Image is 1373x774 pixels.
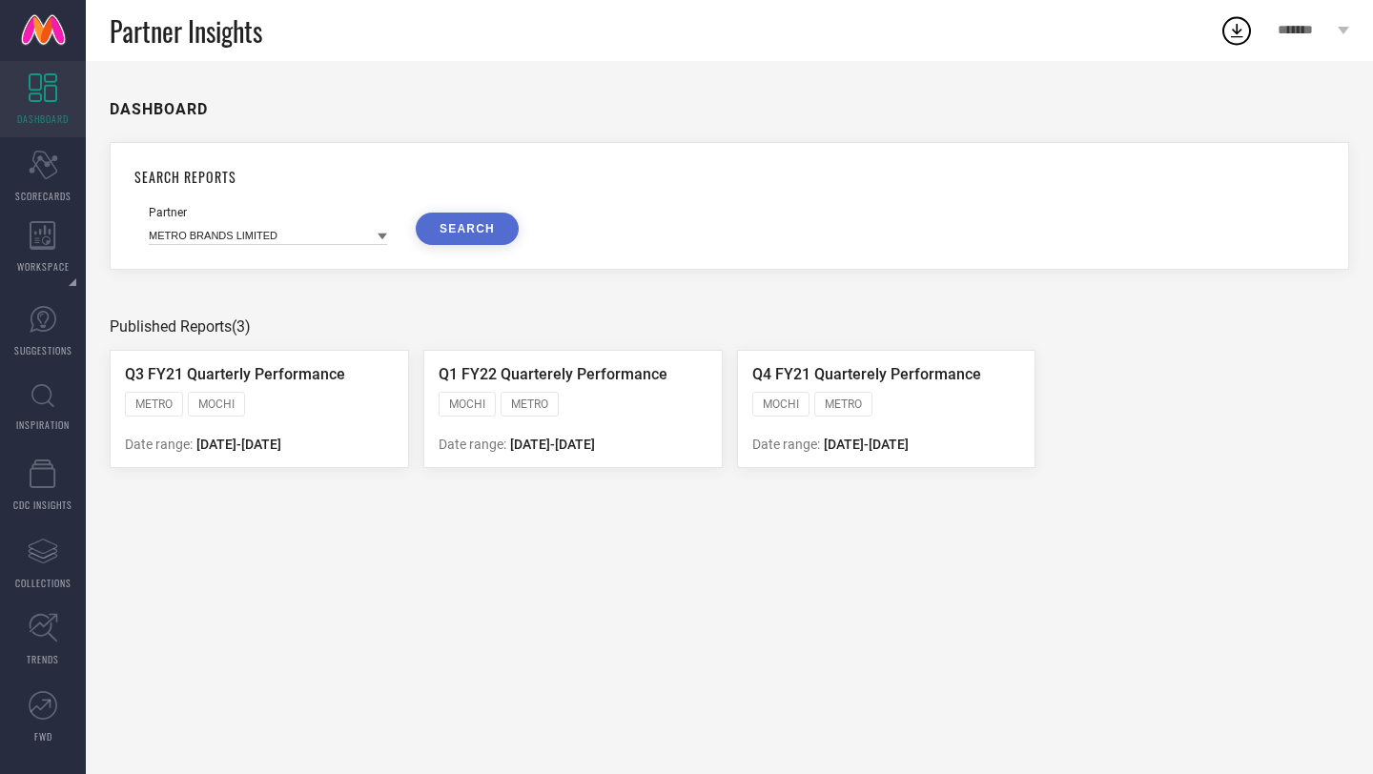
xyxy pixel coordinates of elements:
span: METRO [825,397,862,411]
span: [DATE] - [DATE] [510,437,595,452]
span: CDC INSIGHTS [13,498,72,512]
span: Q3 FY21 Quarterly Performance [125,365,345,383]
span: Date range: [752,437,820,452]
span: MOCHI [763,397,799,411]
div: Partner [149,206,387,219]
span: INSPIRATION [16,418,70,432]
span: Date range: [439,437,506,452]
span: METRO [135,397,173,411]
h1: SEARCH REPORTS [134,167,1324,187]
span: METRO [511,397,548,411]
div: Published Reports (3) [110,317,1349,336]
span: [DATE] - [DATE] [196,437,281,452]
span: MOCHI [198,397,235,411]
span: Q1 FY22 Quarterely Performance [439,365,667,383]
span: SUGGESTIONS [14,343,72,357]
span: MOCHI [449,397,485,411]
span: Partner Insights [110,11,262,51]
span: [DATE] - [DATE] [824,437,909,452]
span: WORKSPACE [17,259,70,274]
button: SEARCH [416,213,519,245]
span: COLLECTIONS [15,576,72,590]
span: Date range: [125,437,193,452]
span: TRENDS [27,652,59,666]
span: Q4 FY21 Quarterely Performance [752,365,981,383]
h1: DASHBOARD [110,100,208,118]
div: Open download list [1219,13,1254,48]
span: SCORECARDS [15,189,72,203]
span: DASHBOARD [17,112,69,126]
span: FWD [34,729,52,743]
